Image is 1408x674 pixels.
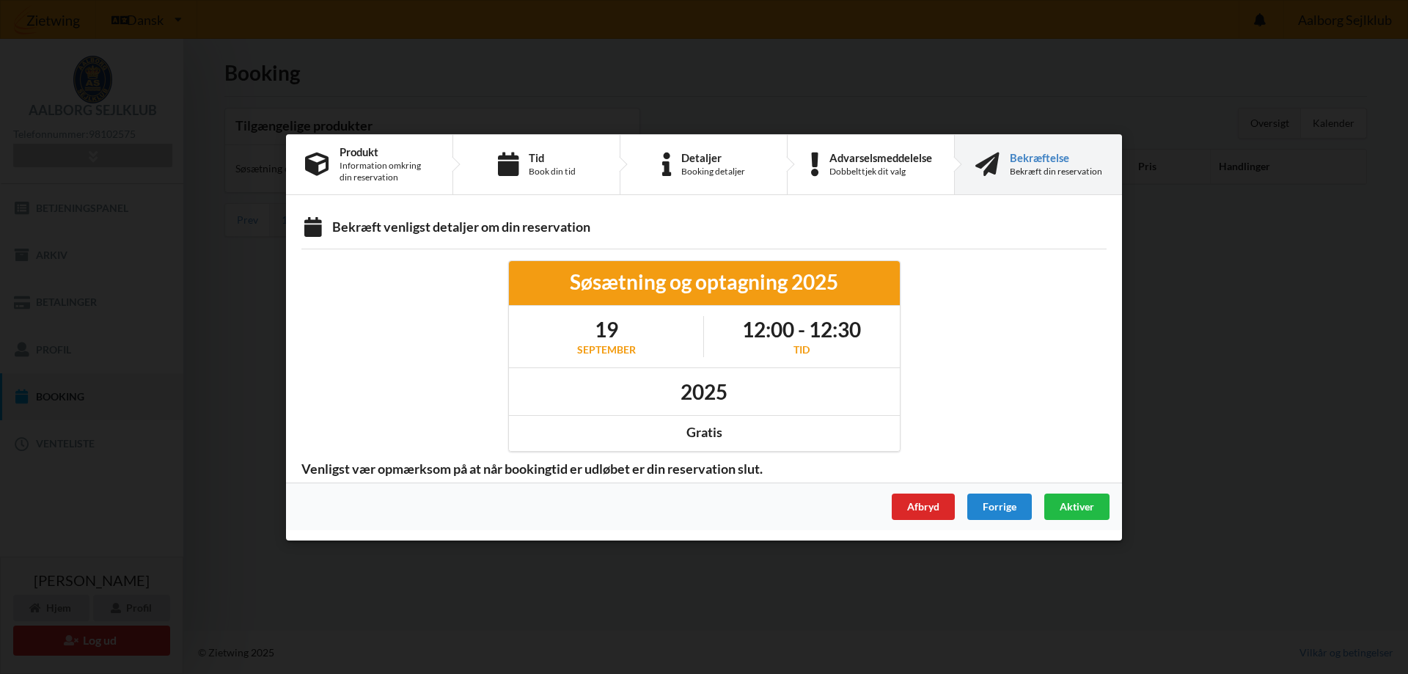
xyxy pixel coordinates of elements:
div: Forrige [967,493,1032,519]
div: Bekræft din reservation [1010,165,1102,177]
span: Venligst vær opmærksom på at når bookingtid er udløbet er din reservation slut. [291,460,773,477]
span: Aktiver [1060,499,1094,512]
div: Book din tid [529,165,576,177]
div: Bekræftelse [1010,151,1102,163]
div: Søsætning og optagning 2025 [519,268,890,295]
div: Afbryd [892,493,955,519]
div: september [577,343,636,357]
div: Bekræft venligst detaljer om din reservation [301,219,1107,238]
div: Tid [529,151,576,163]
h1: 12:00 - 12:30 [742,316,861,343]
div: Tid [742,343,861,357]
div: Detaljer [681,151,745,163]
div: Dobbelttjek dit valg [829,165,932,177]
h1: 19 [577,316,636,343]
div: Advarselsmeddelelse [829,151,932,163]
div: Gratis [519,424,890,441]
h1: 2025 [681,378,727,404]
div: Booking detaljer [681,165,745,177]
div: Produkt [340,145,433,157]
div: Information omkring din reservation [340,159,433,183]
